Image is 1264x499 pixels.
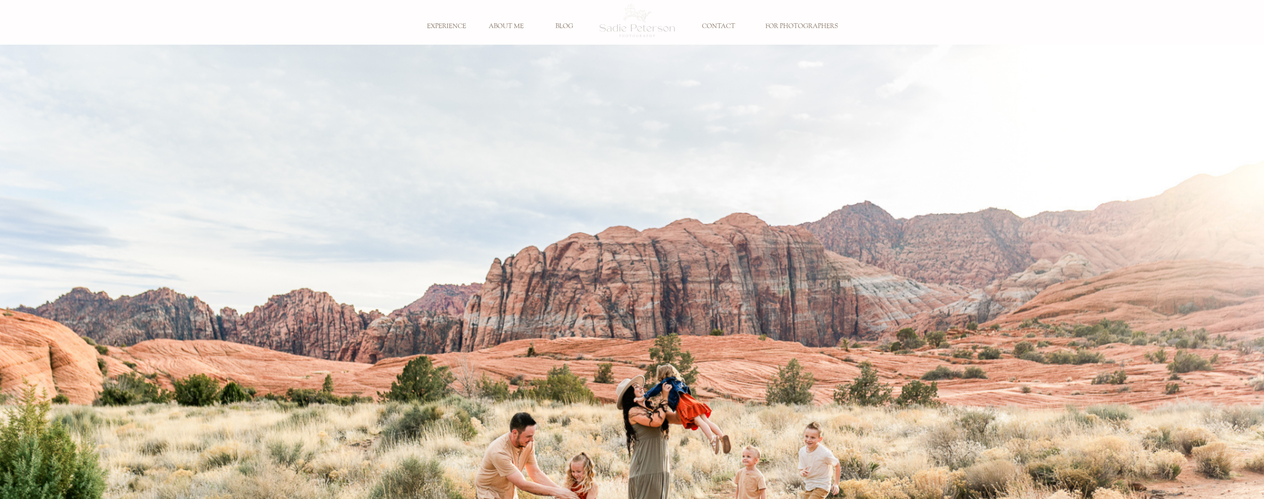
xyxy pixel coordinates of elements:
a: CONTACT [694,23,743,31]
a: BLOG [540,23,589,31]
a: ABOUT ME [482,23,531,31]
a: FOR PHOTOGRAPHERS [760,23,843,31]
a: EXPERIENCE [422,23,471,31]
